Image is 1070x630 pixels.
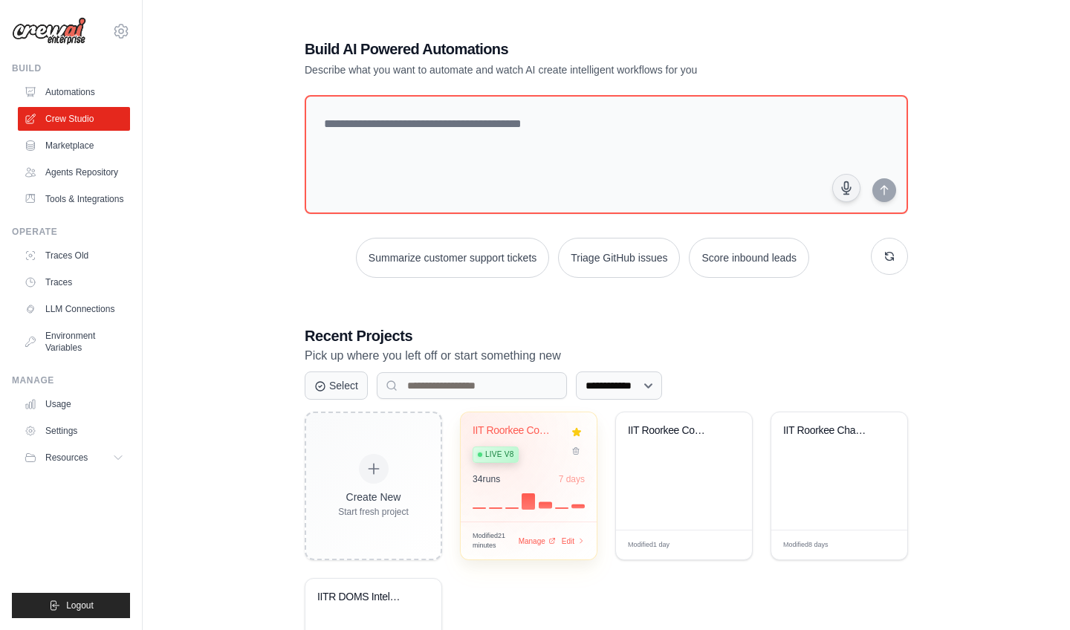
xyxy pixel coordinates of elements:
[305,325,908,346] h3: Recent Projects
[783,424,873,438] div: IIT Roorkee Chatbot - Rebuilt
[356,238,549,278] button: Summarize customer support tickets
[783,540,829,551] span: Modified 8 days
[12,226,130,238] div: Operate
[559,473,585,485] div: 7 days
[562,536,574,547] span: Edit
[18,270,130,294] a: Traces
[18,244,130,267] a: Traces Old
[522,493,535,510] div: Day 4: 19 executions
[832,174,860,202] button: Click to speak your automation idea
[519,536,545,547] span: Manage
[628,540,669,551] span: Modified 1 day
[18,187,130,211] a: Tools & Integrations
[18,297,130,321] a: LLM Connections
[568,444,585,458] button: Delete project
[338,490,409,504] div: Create New
[558,238,680,278] button: Triage GitHub issues
[18,324,130,360] a: Environment Variables
[18,419,130,443] a: Settings
[12,62,130,74] div: Build
[489,507,502,508] div: Day 2: 0 executions
[18,107,130,131] a: Crew Studio
[66,600,94,611] span: Logout
[505,507,519,508] div: Day 3: 0 executions
[568,424,585,441] button: Remove from favorites
[473,491,585,509] div: Activity over last 7 days
[18,80,130,104] a: Automations
[317,591,407,604] div: IITR DOMS Intelligence System with EMBA Faculty Portal
[628,424,718,438] div: IIT Roorkee Complete Knowledge Base (EMBA + Faculty + General)
[18,160,130,184] a: Agents Repository
[872,539,885,551] span: Edit
[996,559,1070,630] iframe: Chat Widget
[12,17,86,45] img: Logo
[305,346,908,366] p: Pick up where you left off or start something new
[473,473,500,485] div: 34 run s
[473,424,562,438] div: IIT Roorkee Comprehensive Information System
[689,238,809,278] button: Score inbound leads
[18,134,130,157] a: Marketplace
[12,374,130,386] div: Manage
[519,536,556,547] div: Manage deployment
[539,502,552,509] div: Day 5: 8 executions
[473,531,519,551] span: Modified 21 minutes
[305,371,368,400] button: Select
[473,507,486,508] div: Day 1: 0 executions
[18,392,130,416] a: Usage
[717,539,730,551] span: Edit
[12,593,130,618] button: Logout
[571,504,585,509] div: Day 7: 5 executions
[305,39,804,59] h1: Build AI Powered Automations
[485,449,513,461] span: Live v8
[338,506,409,518] div: Start fresh project
[555,507,568,508] div: Day 6: 0 executions
[305,62,804,77] p: Describe what you want to automate and watch AI create intelligent workflows for you
[871,238,908,275] button: Get new suggestions
[45,452,88,464] span: Resources
[18,446,130,470] button: Resources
